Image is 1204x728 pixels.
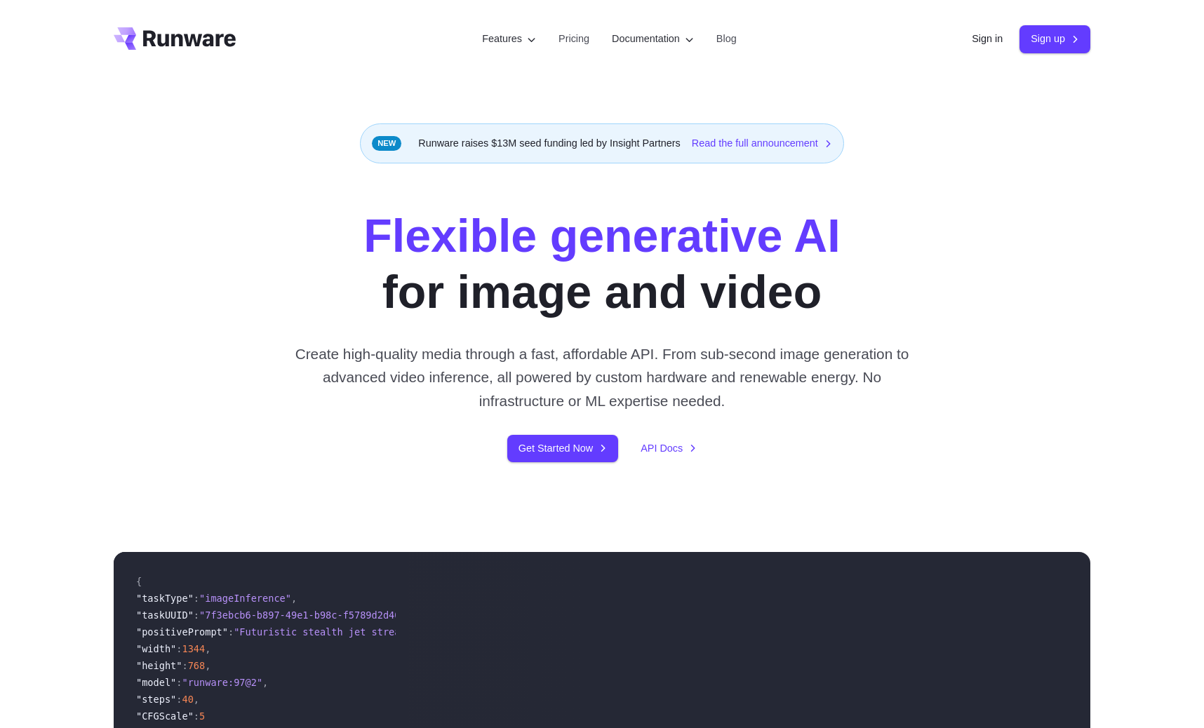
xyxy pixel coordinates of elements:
a: Go to / [114,27,236,50]
p: Create high-quality media through a fast, affordable API. From sub-second image generation to adv... [290,342,915,412]
span: "positivePrompt" [136,626,228,638]
span: "runware:97@2" [182,677,262,688]
span: "taskUUID" [136,609,194,621]
span: "height" [136,660,182,671]
span: : [194,710,199,722]
span: : [176,694,182,705]
span: : [228,626,234,638]
span: 768 [188,660,206,671]
span: "Futuristic stealth jet streaking through a neon-lit cityscape with glowing purple exhaust" [234,626,756,638]
h1: for image and video [363,208,840,320]
span: : [176,677,182,688]
span: : [182,660,187,671]
span: , [205,643,210,654]
a: Read the full announcement [692,135,832,151]
a: Blog [716,31,737,47]
span: { [136,576,142,587]
span: "7f3ebcb6-b897-49e1-b98c-f5789d2d40d7" [199,609,417,621]
label: Documentation [612,31,694,47]
span: , [291,593,297,604]
span: : [194,609,199,621]
span: 40 [182,694,193,705]
span: 5 [199,710,205,722]
span: : [176,643,182,654]
a: Pricing [558,31,589,47]
label: Features [482,31,536,47]
span: 1344 [182,643,205,654]
span: , [205,660,210,671]
span: "steps" [136,694,176,705]
a: API Docs [641,440,697,457]
span: "width" [136,643,176,654]
a: Sign up [1019,25,1090,53]
span: : [194,593,199,604]
strong: Flexible generative AI [363,210,840,262]
span: , [194,694,199,705]
a: Get Started Now [507,435,618,462]
span: "taskType" [136,593,194,604]
a: Sign in [972,31,1003,47]
span: "model" [136,677,176,688]
span: "imageInference" [199,593,291,604]
span: , [262,677,268,688]
div: Runware raises $13M seed funding led by Insight Partners [360,123,844,163]
span: "CFGScale" [136,710,194,722]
